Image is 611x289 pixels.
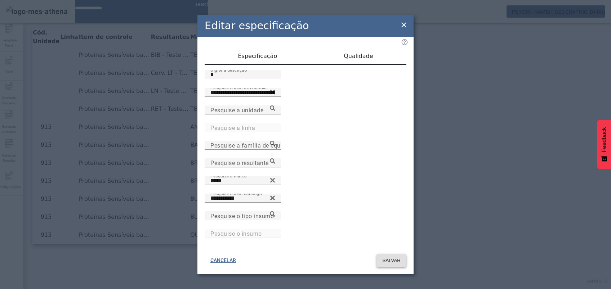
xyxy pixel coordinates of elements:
span: Especificação [238,53,277,59]
mat-label: Pesquise a família de equipamento [210,142,306,149]
input: Number [210,212,275,220]
button: SALVAR [376,254,406,267]
mat-label: Pesquise a unidade [210,107,263,113]
mat-label: Pesquise o tipo insumo [210,212,274,219]
input: Number [210,141,275,150]
span: SALVAR [382,257,401,264]
mat-label: Pesquise o resultante [210,159,269,166]
h2: Editar especificação [205,18,309,33]
mat-label: Pesquise o item de controle [210,85,267,90]
button: CANCELAR [205,254,242,267]
span: Feedback [601,127,607,152]
input: Number [210,88,275,97]
input: Number [210,176,275,185]
button: Feedback - Mostrar pesquisa [597,120,611,169]
mat-label: Pesquise o insumo [210,230,262,237]
input: Number [210,194,275,203]
mat-label: Digite a descrição [210,67,247,72]
mat-label: Pesquise a linha [210,124,255,131]
mat-label: Pesquise o item catálogo [210,191,262,196]
span: Qualidade [344,53,373,59]
input: Number [210,123,275,132]
input: Number [210,106,275,114]
mat-label: Pesquise a marca [210,173,247,178]
input: Number [210,229,275,238]
input: Number [210,159,275,167]
span: CANCELAR [210,257,236,264]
